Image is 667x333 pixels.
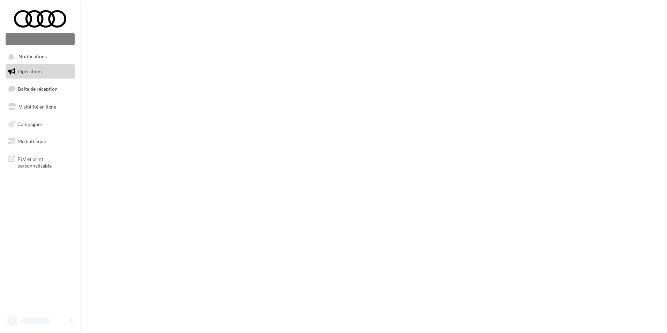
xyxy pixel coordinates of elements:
span: PLV et print personnalisable [17,154,72,169]
a: PLV et print personnalisable [4,151,76,172]
a: Médiathèque [4,134,76,149]
a: Boîte de réception [4,81,76,96]
a: Opérations [4,64,76,79]
div: Nouvelle campagne [6,33,75,45]
span: Visibilité en ligne [19,104,56,110]
a: Visibilité en ligne [4,99,76,114]
span: Notifications [18,54,47,60]
span: Opérations [18,68,43,74]
span: Médiathèque [17,138,46,144]
span: Campagnes [17,121,43,127]
span: Boîte de réception [18,86,58,92]
a: Campagnes [4,117,76,132]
